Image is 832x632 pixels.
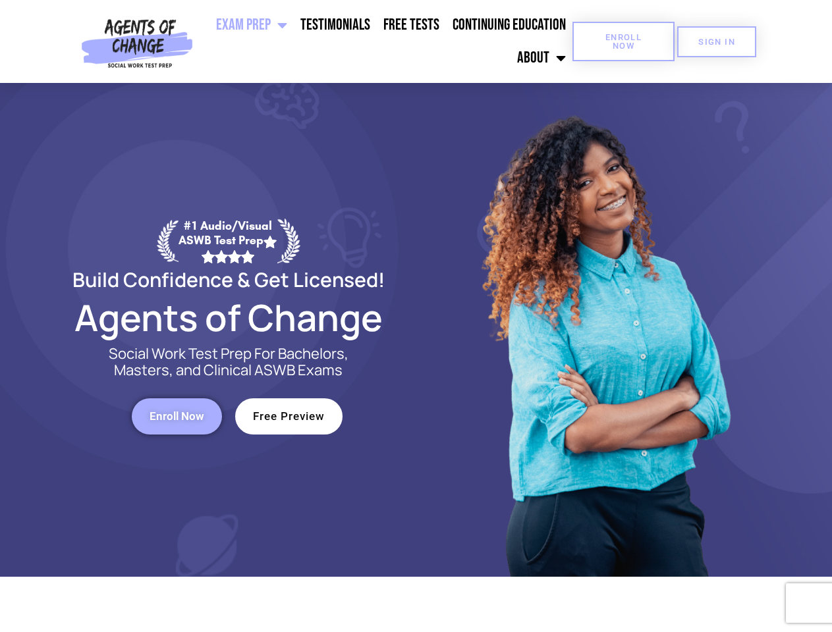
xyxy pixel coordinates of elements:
img: Website Image 1 (1) [472,83,736,577]
div: #1 Audio/Visual ASWB Test Prep [179,219,277,263]
a: Exam Prep [209,9,294,41]
a: Testimonials [294,9,377,41]
a: Enroll Now [572,22,675,61]
a: Enroll Now [132,398,222,434]
span: Enroll Now [150,411,204,422]
span: Enroll Now [594,33,653,50]
span: Free Preview [253,411,325,422]
a: Free Preview [235,398,343,434]
a: About [511,41,572,74]
a: Free Tests [377,9,446,41]
span: SIGN IN [698,38,735,46]
p: Social Work Test Prep For Bachelors, Masters, and Clinical ASWB Exams [94,346,364,379]
h2: Agents of Change [41,302,416,332]
nav: Menu [198,9,572,74]
a: SIGN IN [677,26,756,57]
h2: Build Confidence & Get Licensed! [41,270,416,289]
a: Continuing Education [446,9,572,41]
